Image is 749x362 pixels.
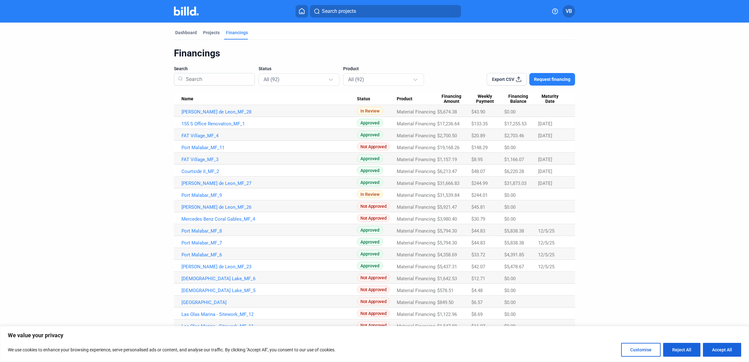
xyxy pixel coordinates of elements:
[397,133,435,139] span: Material Financing
[357,178,383,186] span: Approved
[437,94,471,104] div: Financing Amount
[437,312,457,317] span: $1,122.96
[504,276,516,281] span: $0.00
[563,5,575,18] button: VB
[437,228,457,234] span: $5,794.30
[181,96,357,102] div: Name
[357,297,390,305] span: Not Approved
[437,240,457,246] span: $5,794.30
[397,192,435,198] span: Material Financing
[181,181,357,186] a: [PERSON_NAME] de Leon_MF_27
[437,192,459,198] span: $31,539.84
[437,94,466,104] span: Financing Amount
[357,226,383,234] span: Approved
[397,96,437,102] div: Product
[538,252,554,258] span: 12/5/25
[397,312,435,317] span: Material Financing
[397,252,435,258] span: Material Financing
[357,190,383,198] span: In Review
[504,192,516,198] span: $0.00
[663,343,700,357] button: Reject All
[437,276,457,281] span: $1,642.53
[471,109,485,115] span: $43.90
[181,312,357,317] a: Las Olas Marina - Sitework_MF_12
[181,323,357,329] a: Las Olas Marina - Sitework_MF_11
[437,323,457,329] span: $1,547.80
[492,76,514,82] span: Export CSV
[471,276,485,281] span: $12.71
[538,228,554,234] span: 12/5/25
[504,94,533,104] span: Financing Balance
[357,119,383,127] span: Approved
[471,312,483,317] span: $8.69
[397,204,435,210] span: Material Financing
[538,94,568,104] div: Maturity Date
[471,145,488,150] span: $148.29
[397,300,435,305] span: Material Financing
[357,107,383,115] span: In Review
[538,157,552,162] span: [DATE]
[437,169,457,174] span: $6,213.47
[471,181,488,186] span: $244.99
[397,264,435,270] span: Material Financing
[437,264,457,270] span: $5,437.31
[397,288,435,293] span: Material Financing
[471,300,483,305] span: $6.57
[357,262,383,270] span: Approved
[437,252,457,258] span: $4,358.69
[437,181,459,186] span: $31,666.83
[703,343,741,357] button: Accept All
[357,274,390,281] span: Not Approved
[471,228,485,234] span: $44.83
[174,47,575,59] div: Financings
[538,181,552,186] span: [DATE]
[471,192,488,198] span: $244.01
[437,157,457,162] span: $1,157.19
[181,96,193,102] span: Name
[397,240,435,246] span: Material Financing
[8,346,336,354] p: We use cookies to enhance your browsing experience, serve personalised ads or content, and analys...
[8,332,741,339] p: We value your privacy
[181,240,357,246] a: Port Malabar_MF_7
[504,300,516,305] span: $0.00
[397,109,435,115] span: Material Financing
[181,109,357,115] a: [PERSON_NAME] de Leon_MF_28
[181,145,357,150] a: Port Malabar_MF_11
[471,216,485,222] span: $30.79
[181,288,357,293] a: [DEMOGRAPHIC_DATA] Lake_MF_5
[203,29,220,36] div: Projects
[504,109,516,115] span: $0.00
[181,121,357,127] a: 155 S Office Renovation_MF_1
[471,240,485,246] span: $44.83
[264,76,280,82] mat-select-trigger: All (92)
[397,276,435,281] span: Material Financing
[504,145,516,150] span: $0.00
[181,216,357,222] a: Mercedes Benz Coral Gables_MF_4
[357,214,390,222] span: Not Approved
[504,181,526,186] span: $31,873.03
[504,323,516,329] span: $0.00
[471,288,483,293] span: $4.48
[397,323,435,329] span: Material Financing
[437,145,459,150] span: $19,168.26
[504,312,516,317] span: $0.00
[437,109,457,115] span: $5,674.38
[357,202,390,210] span: Not Approved
[181,169,357,174] a: Courtside II_MF_2
[437,204,457,210] span: $5,921.47
[343,66,359,72] span: Product
[534,76,570,82] span: Request financing
[357,166,383,174] span: Approved
[471,94,504,104] div: Weekly Payment
[471,264,485,270] span: $42.07
[175,29,197,36] div: Dashboard
[357,96,397,102] div: Status
[357,250,383,258] span: Approved
[504,204,516,210] span: $0.00
[181,264,357,270] a: [PERSON_NAME] de Leon_MF_23
[181,228,357,234] a: Port Malabar_MF_8
[471,252,485,258] span: $33.72
[181,204,357,210] a: [PERSON_NAME] de Leon_MF_26
[538,240,554,246] span: 12/5/25
[357,309,390,317] span: Not Approved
